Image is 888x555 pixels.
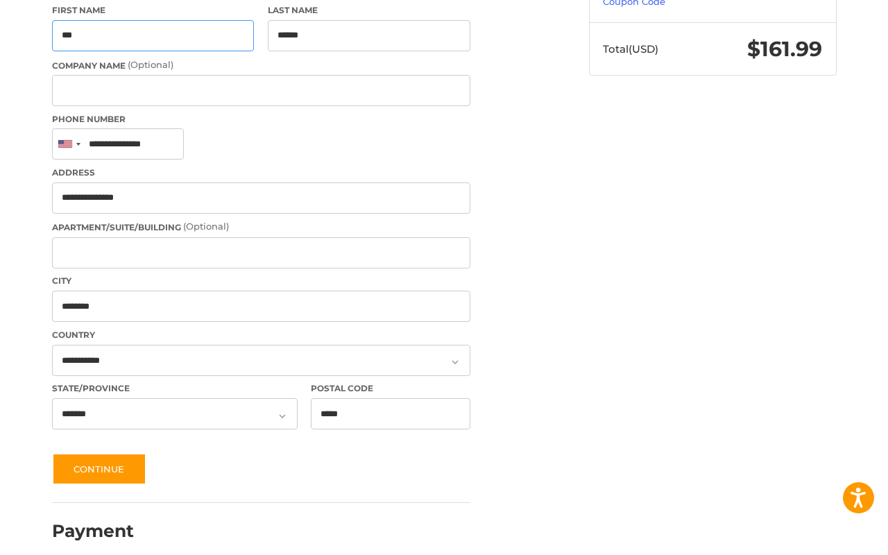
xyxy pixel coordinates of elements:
[52,453,146,485] button: Continue
[268,4,470,17] label: Last Name
[311,382,470,395] label: Postal Code
[53,129,85,159] div: United States: +1
[52,166,470,179] label: Address
[747,36,822,62] span: $161.99
[52,382,298,395] label: State/Province
[52,4,255,17] label: First Name
[52,275,470,287] label: City
[603,42,658,55] span: Total (USD)
[52,58,470,72] label: Company Name
[183,221,229,232] small: (Optional)
[52,220,470,234] label: Apartment/Suite/Building
[52,329,470,341] label: Country
[128,59,173,70] small: (Optional)
[52,113,470,126] label: Phone Number
[52,520,134,542] h2: Payment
